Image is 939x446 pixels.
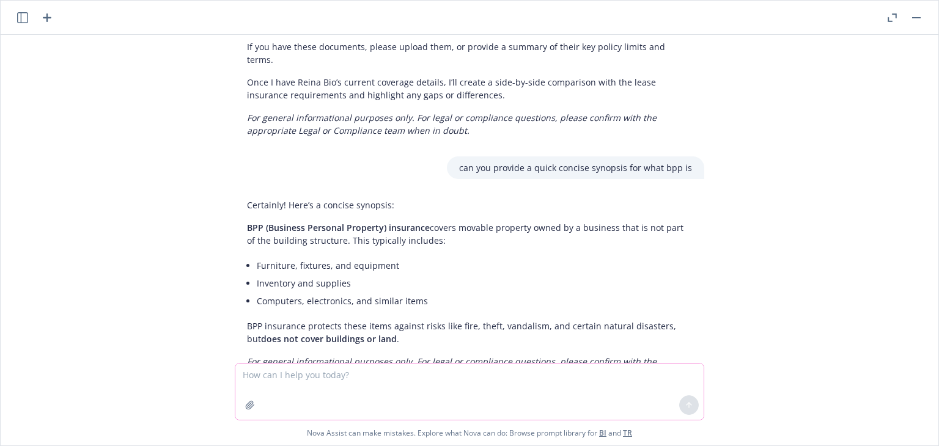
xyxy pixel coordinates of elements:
[247,320,692,345] p: BPP insurance protects these items against risks like fire, theft, vandalism, and certain natural...
[247,199,692,211] p: Certainly! Here’s a concise synopsis:
[247,76,692,101] p: Once I have Reina Bio’s current coverage details, I’ll create a side-by-side comparison with the ...
[247,221,692,247] p: covers movable property owned by a business that is not part of the building structure. This typi...
[261,333,397,345] span: does not cover buildings or land
[257,257,692,274] li: Furniture, fixtures, and equipment
[623,428,632,438] a: TR
[247,356,657,380] em: For general informational purposes only. For legal or compliance questions, please confirm with t...
[6,420,933,445] span: Nova Assist can make mistakes. Explore what Nova can do: Browse prompt library for and
[247,222,430,233] span: BPP (Business Personal Property) insurance
[257,292,692,310] li: Computers, electronics, and similar items
[257,274,692,292] li: Inventory and supplies
[459,161,692,174] p: can you provide a quick concise synopsis for what bpp is
[599,428,606,438] a: BI
[247,40,692,66] p: If you have these documents, please upload them, or provide a summary of their key policy limits ...
[247,112,657,136] em: For general informational purposes only. For legal or compliance questions, please confirm with t...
